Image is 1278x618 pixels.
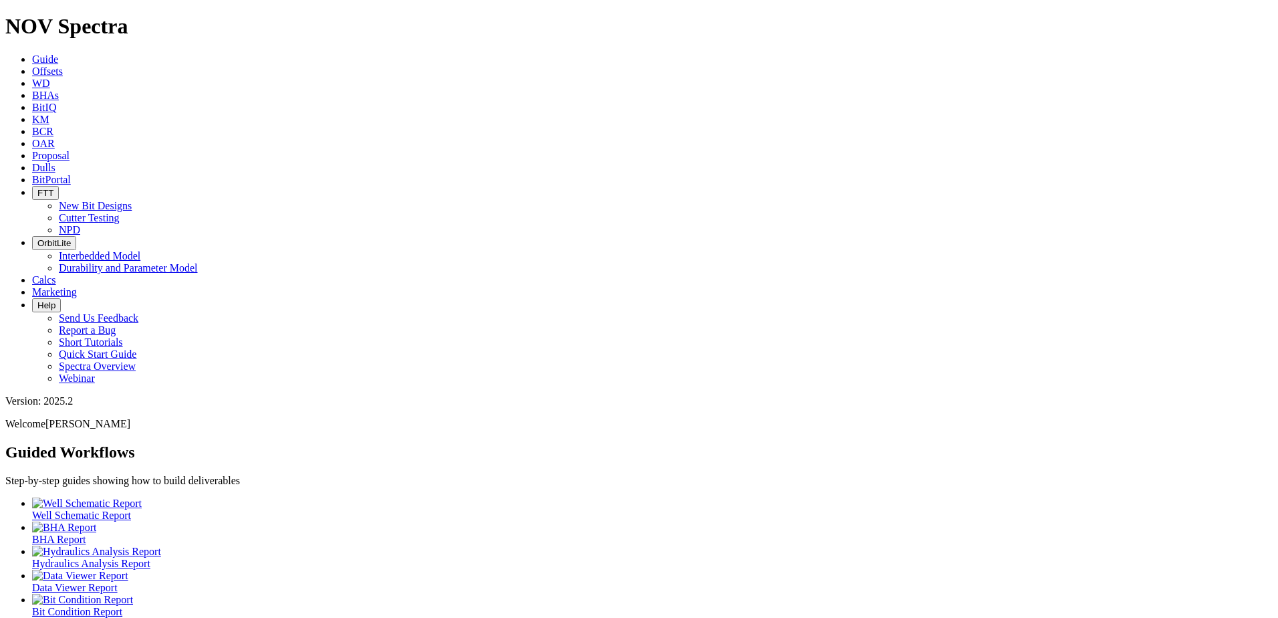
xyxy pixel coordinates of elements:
[32,126,53,137] a: BCR
[32,498,142,510] img: Well Schematic Report
[32,298,61,312] button: Help
[32,162,55,173] a: Dulls
[59,312,138,324] a: Send Us Feedback
[37,300,55,310] span: Help
[37,238,71,248] span: OrbitLite
[37,188,53,198] span: FTT
[59,348,136,360] a: Quick Start Guide
[32,570,1273,593] a: Data Viewer Report Data Viewer Report
[32,522,96,534] img: BHA Report
[59,250,140,262] a: Interbedded Model
[32,78,50,89] a: WD
[59,324,116,336] a: Report a Bug
[32,114,49,125] a: KM
[59,262,198,274] a: Durability and Parameter Model
[32,102,56,113] a: BitIQ
[32,582,118,593] span: Data Viewer Report
[32,546,1273,569] a: Hydraulics Analysis Report Hydraulics Analysis Report
[59,200,132,211] a: New Bit Designs
[32,66,63,77] a: Offsets
[32,286,77,298] a: Marketing
[32,594,1273,617] a: Bit Condition Report Bit Condition Report
[32,236,76,250] button: OrbitLite
[45,418,130,429] span: [PERSON_NAME]
[32,90,59,101] a: BHAs
[32,186,59,200] button: FTT
[59,224,80,235] a: NPD
[32,606,122,617] span: Bit Condition Report
[32,274,56,286] a: Calcs
[32,546,161,558] img: Hydraulics Analysis Report
[32,498,1273,521] a: Well Schematic Report Well Schematic Report
[59,360,136,372] a: Spectra Overview
[32,138,55,149] a: OAR
[32,174,71,185] a: BitPortal
[32,570,128,582] img: Data Viewer Report
[32,534,86,545] span: BHA Report
[32,150,70,161] a: Proposal
[32,510,131,521] span: Well Schematic Report
[5,14,1273,39] h1: NOV Spectra
[59,336,123,348] a: Short Tutorials
[32,594,133,606] img: Bit Condition Report
[5,418,1273,430] p: Welcome
[32,54,58,65] a: Guide
[5,475,1273,487] p: Step-by-step guides showing how to build deliverables
[59,212,120,223] a: Cutter Testing
[5,395,1273,407] div: Version: 2025.2
[5,443,1273,461] h2: Guided Workflows
[59,373,95,384] a: Webinar
[32,522,1273,545] a: BHA Report BHA Report
[32,558,150,569] span: Hydraulics Analysis Report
